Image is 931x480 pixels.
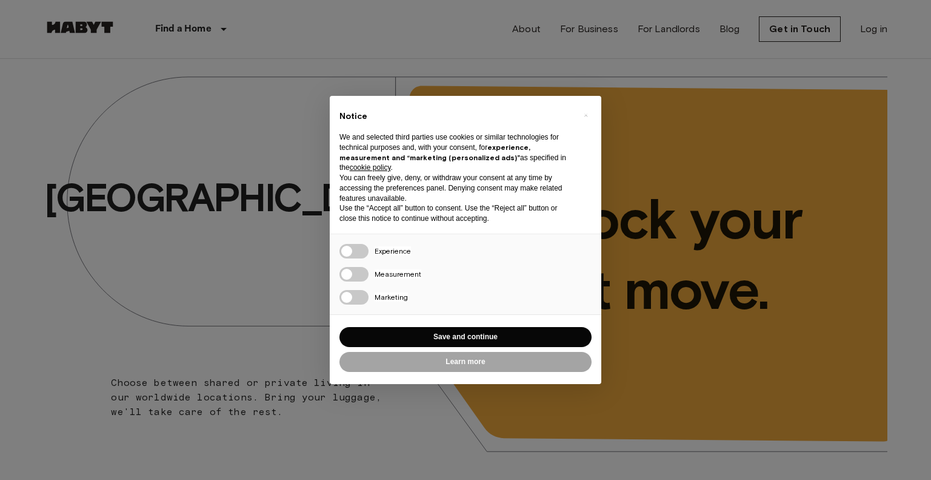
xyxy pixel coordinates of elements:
p: Use the “Accept all” button to consent. Use the “Reject all” button or close this notice to conti... [339,203,572,224]
button: Learn more [339,352,592,372]
p: We and selected third parties use cookies or similar technologies for technical purposes and, wit... [339,132,572,173]
a: cookie policy [350,163,391,172]
button: Save and continue [339,327,592,347]
span: × [584,108,588,123]
button: Close this notice [576,106,595,125]
span: Measurement [375,269,421,279]
span: Experience [375,246,411,255]
p: You can freely give, deny, or withdraw your consent at any time by accessing the preferences pane... [339,173,572,203]
h2: Notice [339,110,572,123]
strong: experience, measurement and “marketing (personalized ads)” [339,143,530,162]
span: Marketing [375,292,408,302]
